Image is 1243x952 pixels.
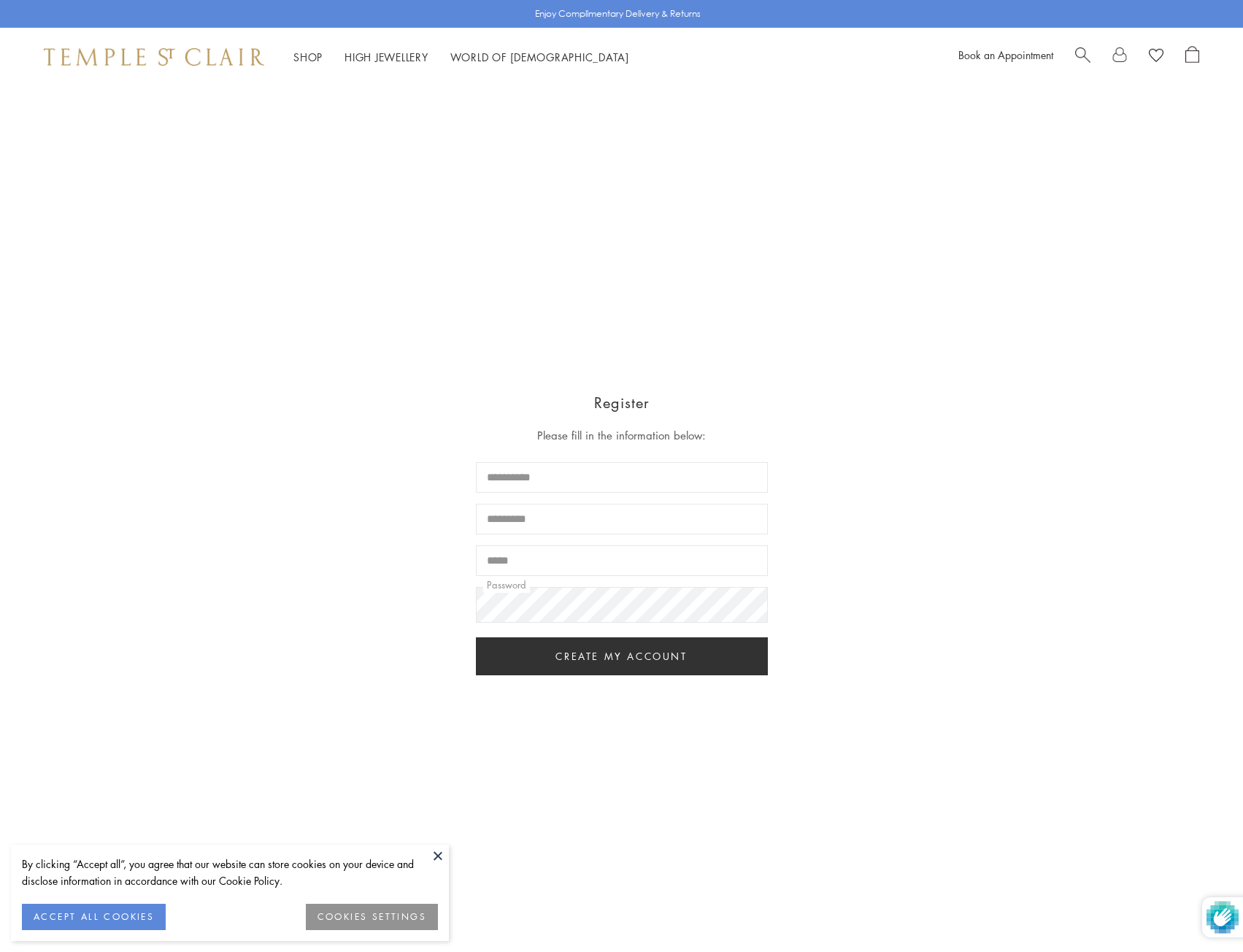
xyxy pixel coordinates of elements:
[535,7,701,21] p: Enjoy Complimentary Delivery & Returns
[958,47,1053,62] a: Book an Appointment
[22,904,166,930] button: ACCEPT ALL COOKIES
[22,856,438,889] div: By clicking “Accept all”, you agree that our website can store cookies on your device and disclos...
[306,904,438,930] button: COOKIES SETTINGS
[1185,46,1199,68] a: Open Shopping Bag
[450,50,629,64] a: World of [DEMOGRAPHIC_DATA]World of [DEMOGRAPHIC_DATA]
[476,462,768,493] input: First name
[476,587,768,623] input: Password
[476,426,768,445] p: Please fill in the information below:
[476,637,768,675] button: Create my account
[293,50,323,64] a: ShopShop
[44,48,264,66] img: Temple St. Clair
[1075,46,1090,68] a: Search
[476,391,768,415] h1: Register
[293,48,629,66] nav: Main navigation
[345,50,428,64] a: High JewelleryHigh Jewellery
[476,545,768,576] input: Email
[1149,46,1163,68] a: View Wishlist
[476,504,768,534] input: Last name
[1170,883,1228,937] iframe: Gorgias live chat messenger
